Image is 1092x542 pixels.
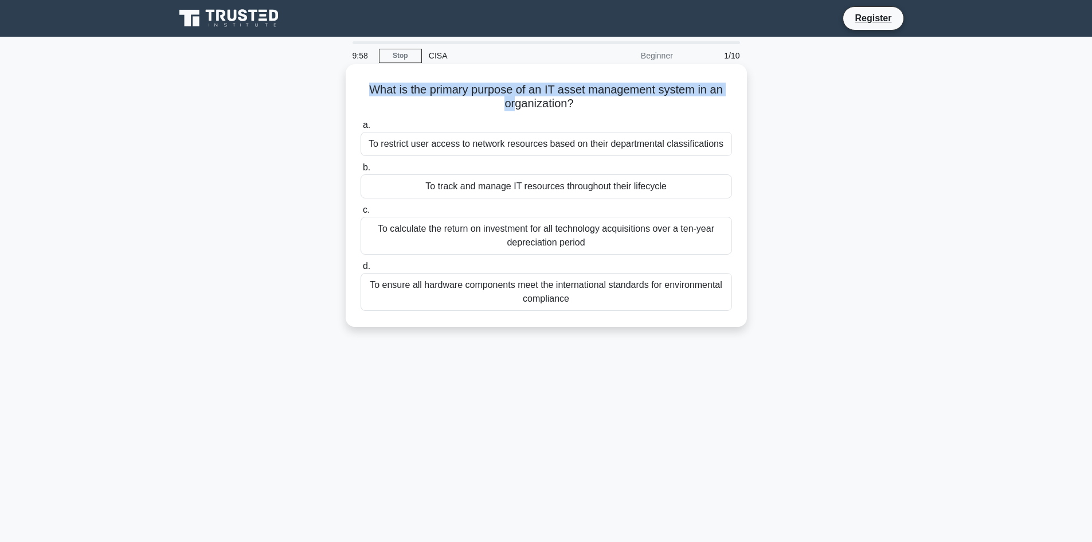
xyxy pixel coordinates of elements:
span: c. [363,205,370,215]
span: d. [363,261,370,271]
span: a. [363,120,370,130]
div: CISA [422,44,580,67]
div: 1/10 [680,44,747,67]
h5: What is the primary purpose of an IT asset management system in an organization? [359,83,733,111]
a: Stop [379,49,422,63]
div: To calculate the return on investment for all technology acquisitions over a ten-year depreciatio... [361,217,732,255]
a: Register [848,11,898,25]
div: Beginner [580,44,680,67]
div: To track and manage IT resources throughout their lifecycle [361,174,732,198]
span: b. [363,162,370,172]
div: 9:58 [346,44,379,67]
div: To ensure all hardware components meet the international standards for environmental compliance [361,273,732,311]
div: To restrict user access to network resources based on their departmental classifications [361,132,732,156]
